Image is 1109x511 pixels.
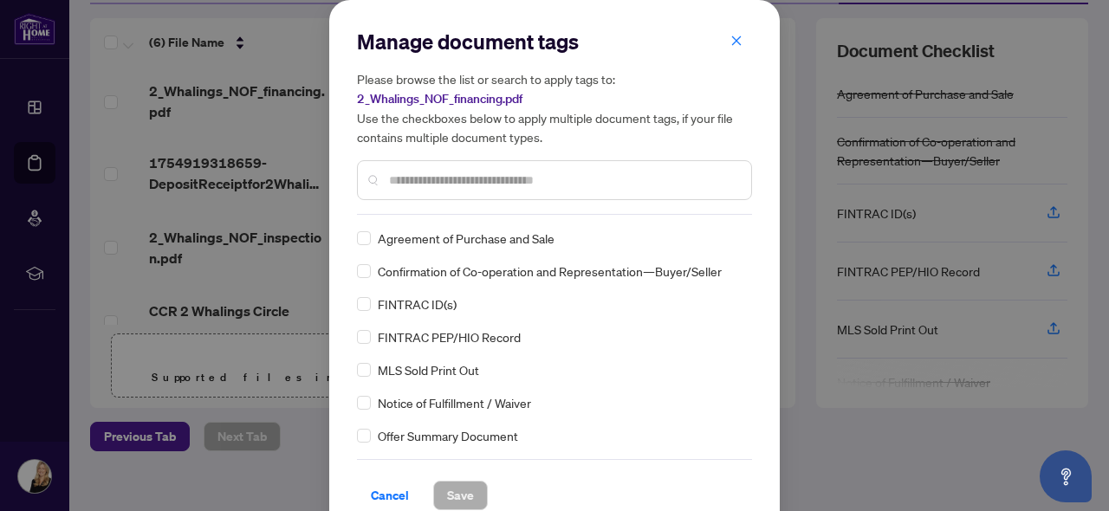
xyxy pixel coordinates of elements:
[378,393,531,412] span: Notice of Fulfillment / Waiver
[357,91,522,107] span: 2_Whalings_NOF_financing.pdf
[378,294,457,314] span: FINTRAC ID(s)
[378,360,479,379] span: MLS Sold Print Out
[378,426,518,445] span: Offer Summary Document
[378,327,521,346] span: FINTRAC PEP/HIO Record
[378,262,722,281] span: Confirmation of Co-operation and Representation—Buyer/Seller
[433,481,488,510] button: Save
[357,481,423,510] button: Cancel
[378,229,554,248] span: Agreement of Purchase and Sale
[730,35,743,47] span: close
[1040,450,1092,502] button: Open asap
[357,28,752,55] h2: Manage document tags
[357,69,752,146] h5: Please browse the list or search to apply tags to: Use the checkboxes below to apply multiple doc...
[371,482,409,509] span: Cancel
